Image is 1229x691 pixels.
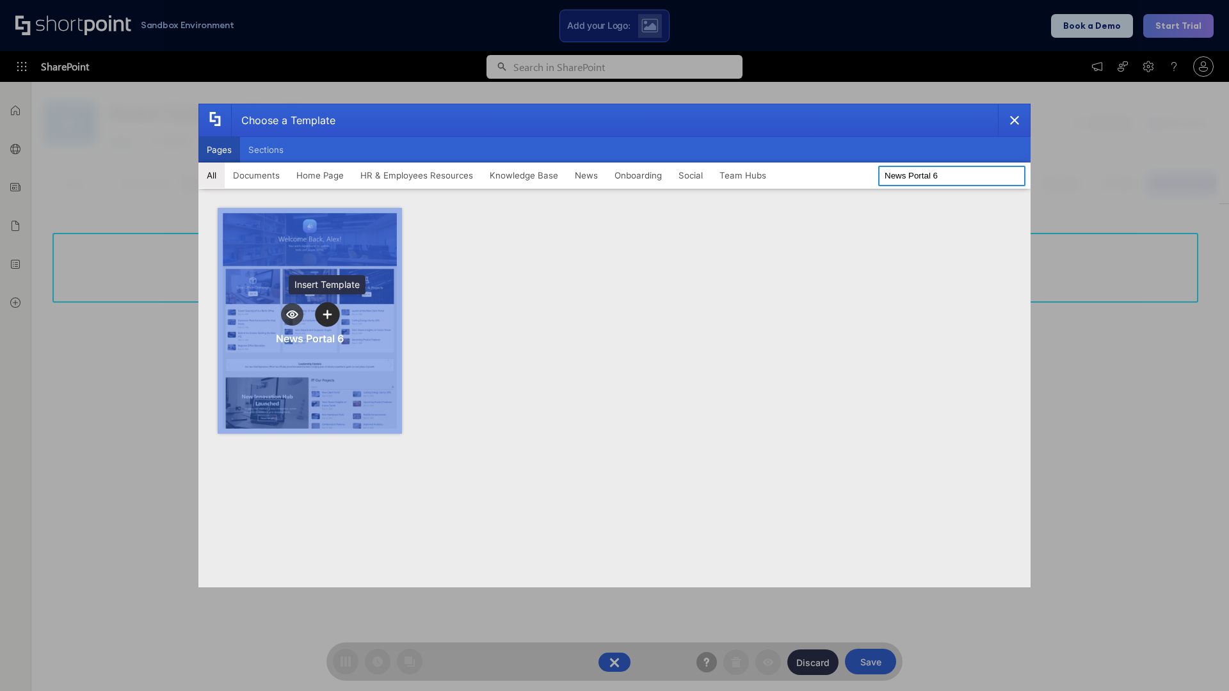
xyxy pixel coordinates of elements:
button: Documents [225,163,288,188]
input: Search [878,166,1025,186]
div: template selector [198,104,1031,587]
button: Onboarding [606,163,670,188]
iframe: Chat Widget [1165,630,1229,691]
button: Team Hubs [711,163,775,188]
button: HR & Employees Resources [352,163,481,188]
button: Sections [240,137,292,163]
button: Home Page [288,163,352,188]
button: Knowledge Base [481,163,566,188]
button: News [566,163,606,188]
button: Social [670,163,711,188]
div: Choose a Template [231,104,335,136]
button: All [198,163,225,188]
button: Pages [198,137,240,163]
div: News Portal 6 [276,332,344,345]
